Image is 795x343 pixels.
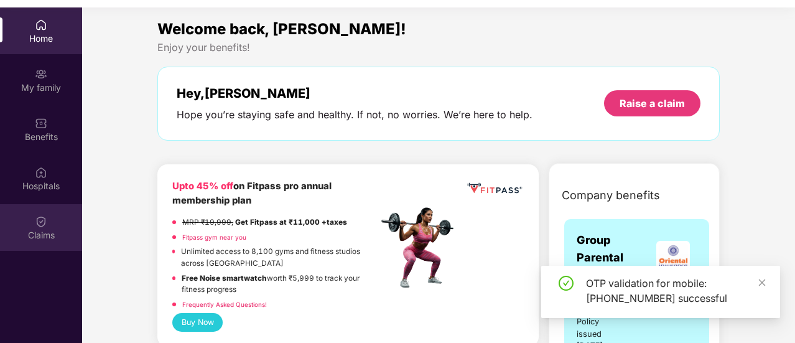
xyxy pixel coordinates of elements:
[586,276,765,306] div: OTP validation for mobile: [PHONE_NUMBER] successful
[182,274,267,283] strong: Free Noise smartwatch
[182,233,246,241] a: Fitpass gym near you
[35,19,47,31] img: svg+xml;base64,PHN2ZyBpZD0iSG9tZSIgeG1sbnM9Imh0dHA6Ly93d3cudzMub3JnLzIwMDAvc3ZnIiB3aWR0aD0iMjAiIG...
[35,68,47,80] img: svg+xml;base64,PHN2ZyB3aWR0aD0iMjAiIGhlaWdodD0iMjAiIHZpZXdCb3g9IjAgMCAyMCAyMCIgZmlsbD0ibm9uZSIgeG...
[172,181,233,192] b: Upto 45% off
[182,218,233,227] del: MRP ₹19,999,
[157,41,720,54] div: Enjoy your benefits!
[177,108,532,121] div: Hope you’re staying safe and healthy. If not, no worries. We’re here to help.
[562,187,660,204] span: Company benefits
[35,166,47,179] img: svg+xml;base64,PHN2ZyBpZD0iSG9zcGl0YWxzIiB4bWxucz0iaHR0cDovL3d3dy53My5vcmcvMjAwMC9zdmciIHdpZHRoPS...
[35,117,47,129] img: svg+xml;base64,PHN2ZyBpZD0iQmVuZWZpdHMiIHhtbG5zPSJodHRwOi8vd3d3LnczLm9yZy8yMDAwL3N2ZyIgd2lkdGg9Ij...
[559,276,574,291] span: check-circle
[235,218,347,227] strong: Get Fitpass at ₹11,000 +taxes
[182,273,378,296] p: worth ₹5,999 to track your fitness progress
[172,313,223,331] button: Buy Now
[378,204,465,291] img: fpp.png
[620,96,685,110] div: Raise a claim
[181,246,378,269] p: Unlimited access to 8,100 gyms and fitness studios across [GEOGRAPHIC_DATA]
[182,301,267,308] a: Frequently Asked Questions!
[35,215,47,228] img: svg+xml;base64,PHN2ZyBpZD0iQ2xhaW0iIHhtbG5zPSJodHRwOi8vd3d3LnczLm9yZy8yMDAwL3N2ZyIgd2lkdGg9IjIwIi...
[465,179,524,197] img: fppp.png
[157,20,406,38] span: Welcome back, [PERSON_NAME]!
[577,232,649,284] span: Group Parental Policy
[758,278,766,287] span: close
[172,181,332,206] b: on Fitpass pro annual membership plan
[656,241,690,275] img: insurerLogo
[177,86,532,101] div: Hey, [PERSON_NAME]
